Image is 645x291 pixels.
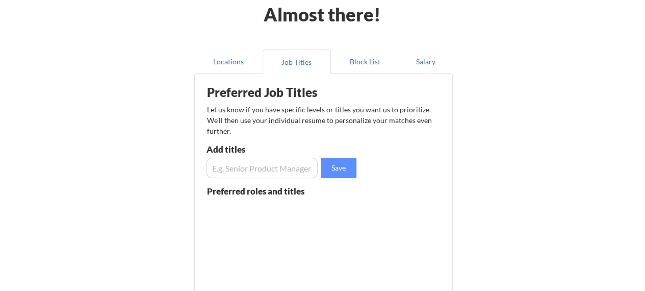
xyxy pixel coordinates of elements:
input: E.g. Senior Product Manager [207,158,318,178]
div: Preferred roles and titles [207,187,318,196]
div: Almost there! [251,5,393,23]
button: Save [321,158,356,178]
button: Salary [399,50,453,74]
div: Let us know if you have specific levels or titles you want us to prioritize. We’ll then use your ... [207,104,433,136]
button: Locations [194,50,263,74]
button: Block List [331,50,399,74]
div: Preferred Job Titles [207,86,336,99]
button: Job Titles [263,50,331,74]
div: Add titles [207,145,315,154]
